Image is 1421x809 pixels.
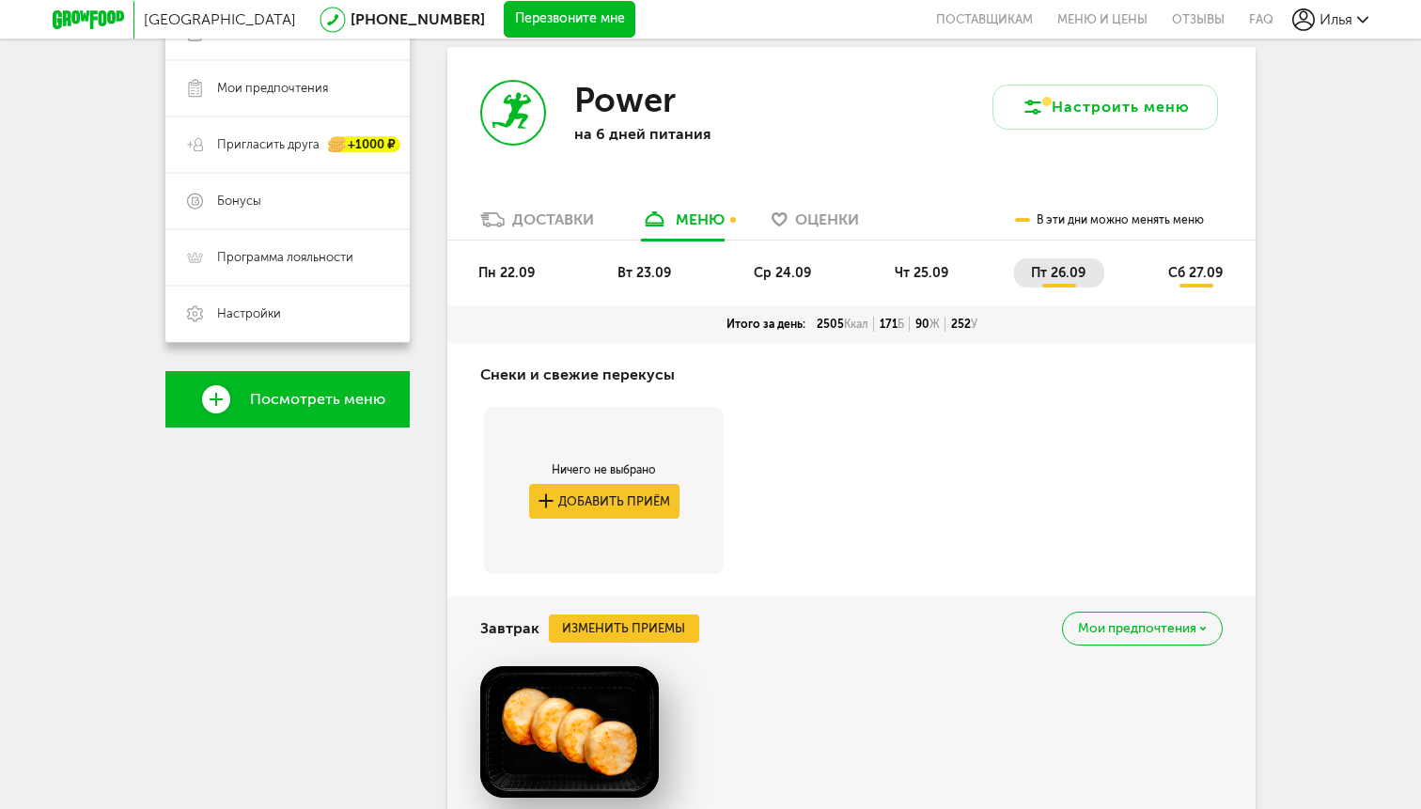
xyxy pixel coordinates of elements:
button: Настроить меню [992,85,1218,130]
span: сб 27.09 [1168,265,1223,281]
span: пн 22.09 [478,265,535,281]
button: Добавить приём [529,484,679,519]
span: Оценки [795,210,859,228]
div: +1000 ₽ [329,137,400,153]
div: меню [676,210,725,228]
span: Мои предпочтения [1078,622,1196,635]
a: Программа лояльности [165,229,410,286]
span: [GEOGRAPHIC_DATA] [144,10,296,28]
div: Доставки [512,210,594,228]
a: [PHONE_NUMBER] [351,10,485,28]
a: Настройки [165,286,410,342]
span: Мои предпочтения [217,80,328,97]
a: Мои предпочтения [165,60,410,117]
a: Оценки [762,210,868,240]
div: 90 [910,317,945,332]
h4: Снеки и свежие перекусы [480,357,675,393]
h4: Завтрак [480,611,539,646]
span: Настройки [217,305,281,322]
span: чт 25.09 [895,265,948,281]
button: Перезвоните мне [504,1,635,39]
span: пт 26.09 [1031,265,1085,281]
div: Итого за день: [721,317,811,332]
span: Ккал [844,318,868,331]
span: Программа лояльности [217,249,353,266]
a: меню [632,210,734,240]
a: Бонусы [165,173,410,229]
div: В эти дни можно менять меню [1015,201,1204,240]
span: Посмотреть меню [250,391,385,408]
h3: Power [574,80,676,120]
span: Илья [1319,10,1352,28]
span: Бонусы [217,193,261,210]
a: Посмотреть меню [165,371,410,428]
p: на 6 дней питания [574,125,819,143]
button: Изменить приемы [549,615,699,643]
span: Пригласить друга [217,136,320,153]
span: вт 23.09 [617,265,671,281]
img: big_5rrsDeFsxAwtWuEk.png [480,666,659,798]
span: У [971,318,977,331]
div: 252 [945,317,983,332]
a: Доставки [471,210,603,240]
span: Ж [929,318,940,331]
div: 171 [874,317,910,332]
div: Ничего не выбрано [529,462,679,477]
span: ср 24.09 [754,265,811,281]
div: 2505 [811,317,874,332]
span: Б [898,318,904,331]
a: Пригласить друга +1000 ₽ [165,117,410,173]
